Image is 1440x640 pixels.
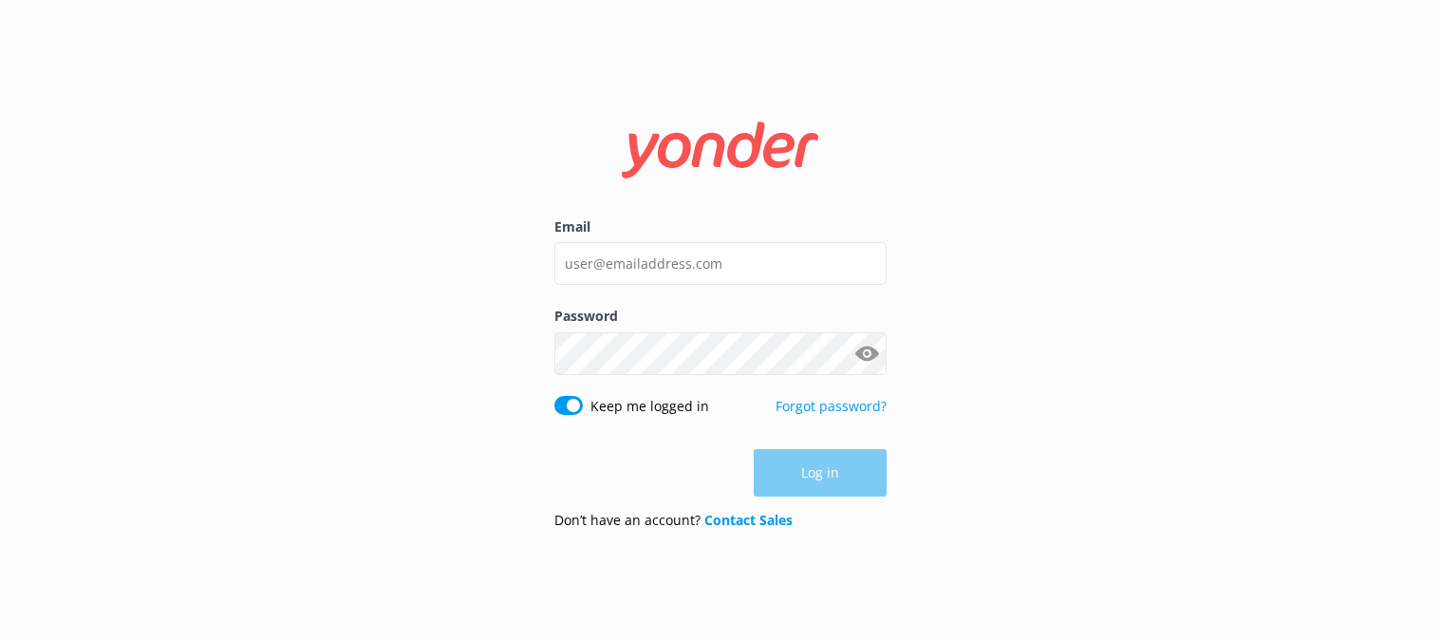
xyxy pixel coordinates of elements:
[554,242,887,285] input: user@emailaddress.com
[704,511,793,529] a: Contact Sales
[849,334,887,372] button: Show password
[776,397,887,415] a: Forgot password?
[554,306,887,327] label: Password
[554,216,887,237] label: Email
[554,510,793,531] p: Don’t have an account?
[590,396,709,417] label: Keep me logged in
